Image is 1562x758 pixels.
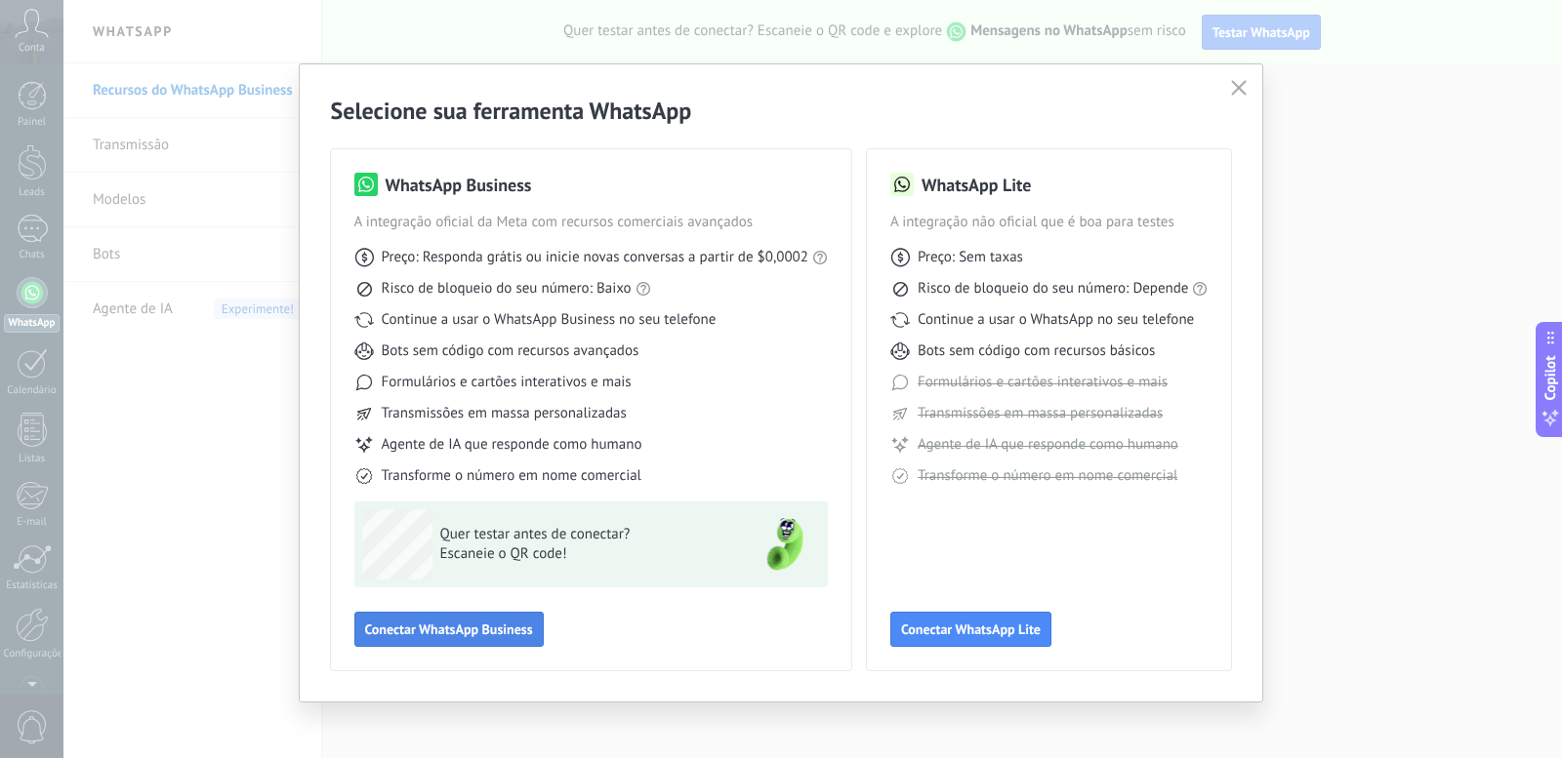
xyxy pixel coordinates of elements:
[382,279,632,299] span: Risco de bloqueio do seu número: Baixo
[440,525,725,544] span: Quer testar antes de conectar?
[890,612,1051,647] button: Conectar WhatsApp Lite
[382,466,641,486] span: Transforme o número em nome comercial
[382,373,632,392] span: Formulários e cartões interativos e mais
[918,373,1168,392] span: Formulários e cartões interativos e mais
[918,279,1189,299] span: Risco de bloqueio do seu número: Depende
[440,544,725,564] span: Escaneie o QR code!
[901,622,1041,636] span: Conectar WhatsApp Lite
[750,509,820,579] img: green-phone.png
[1541,355,1560,400] span: Copilot
[922,173,1031,197] h3: WhatsApp Lite
[918,310,1194,330] span: Continue a usar o WhatsApp no seu telefone
[918,248,1023,267] span: Preço: Sem taxas
[386,173,532,197] h3: WhatsApp Business
[918,404,1163,423] span: Transmissões em massa personalizadas
[382,341,639,361] span: Bots sem código com recursos avançados
[890,213,1209,232] span: A integração não oficial que é boa para testes
[331,96,1232,126] h2: Selecione sua ferramenta WhatsApp
[382,310,717,330] span: Continue a usar o WhatsApp Business no seu telefone
[382,435,642,455] span: Agente de IA que responde como humano
[918,435,1178,455] span: Agente de IA que responde como humano
[354,612,544,647] button: Conectar WhatsApp Business
[354,213,828,232] span: A integração oficial da Meta com recursos comerciais avançados
[382,248,808,267] span: Preço: Responda grátis ou inicie novas conversas a partir de $0,0002
[918,341,1155,361] span: Bots sem código com recursos básicos
[382,404,627,423] span: Transmissões em massa personalizadas
[918,466,1177,486] span: Transforme o número em nome comercial
[365,622,533,636] span: Conectar WhatsApp Business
